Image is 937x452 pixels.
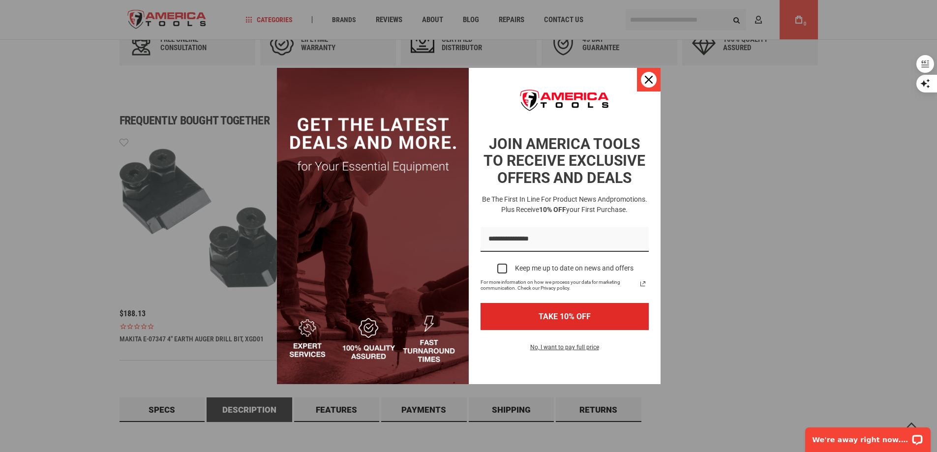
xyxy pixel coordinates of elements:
button: No, I want to pay full price [522,342,607,359]
button: Close [637,68,661,91]
iframe: LiveChat chat widget [799,421,937,452]
h3: Be the first in line for product news and [479,194,651,215]
span: For more information on how we process your data for marketing communication. Check our Privacy p... [481,279,637,291]
strong: 10% OFF [539,206,566,213]
svg: close icon [645,76,653,84]
svg: link icon [637,278,649,290]
button: TAKE 10% OFF [481,303,649,330]
div: Keep me up to date on news and offers [515,264,634,272]
a: Read our Privacy Policy [637,278,649,290]
input: Email field [481,227,649,252]
strong: JOIN AMERICA TOOLS TO RECEIVE EXCLUSIVE OFFERS AND DEALS [484,135,645,186]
